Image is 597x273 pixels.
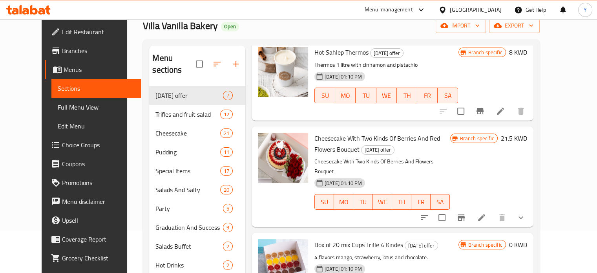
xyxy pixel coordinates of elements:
a: Coupons [45,154,141,173]
button: TH [392,194,411,210]
div: Today offer [405,241,438,250]
span: TH [400,90,414,101]
div: Today offer [361,145,394,155]
span: Upsell [62,216,135,225]
button: show more [511,208,530,227]
span: WE [380,90,394,101]
a: Edit menu item [477,213,486,222]
p: Cheesecake With Two Kinds Of Berries And Flowers Bouquet [314,157,450,176]
span: TH [395,196,408,208]
span: Hot Drinks [155,260,223,270]
svg: Show Choices [516,213,526,222]
span: 9 [223,224,232,231]
span: Branch specific [457,135,497,142]
div: Cheesecake21 [149,124,245,143]
div: Salads And Salty20 [149,180,245,199]
div: Trifles and fruit salad [155,110,220,119]
h6: 8 KWD [509,47,527,58]
span: Promotions [62,178,135,187]
span: 7 [223,92,232,99]
p: Thermos 1 litre with cinnamon and pistachio [314,60,458,70]
button: SA [431,194,450,210]
span: SU [318,90,332,101]
span: 21 [221,130,232,137]
span: TU [359,90,373,101]
span: Villa Vanilla Bakery [143,17,218,35]
span: Select all sections [191,56,208,72]
button: WE [376,88,397,103]
div: items [223,223,233,232]
a: Upsell [45,211,141,230]
div: Open [221,22,239,31]
div: [DATE] offer7 [149,86,245,105]
button: sort-choices [415,208,434,227]
h6: 0 KWD [509,239,527,250]
span: MO [338,90,352,101]
p: 4 flavors mango, strawberry, lotus and chocolate. [314,253,458,262]
div: items [223,204,233,213]
span: Sort sections [208,55,226,73]
span: Cheesecake [155,128,220,138]
span: 12 [221,111,232,118]
span: export [495,21,533,31]
span: [DATE] offer [371,49,403,58]
a: Sections [51,79,141,98]
span: [DATE] offer [155,91,223,100]
span: MO [337,196,350,208]
button: SU [314,88,335,103]
span: import [442,21,480,31]
button: TU [356,88,376,103]
button: TH [397,88,417,103]
span: Open [221,23,239,30]
a: Grocery Checklist [45,249,141,268]
button: delete [511,102,530,121]
h6: 21.5 KWD [501,133,527,144]
a: Edit Restaurant [45,22,141,41]
button: MO [335,88,356,103]
div: Today offer [155,91,223,100]
a: Edit menu item [496,106,505,116]
span: [DATE] 01:10 PM [321,265,365,273]
a: Promotions [45,173,141,192]
div: Menu-management [365,5,413,15]
span: Box of 20 mix Cups Trifle 4 Kindes [314,239,403,251]
div: Salads And Salty [155,185,220,194]
span: Pudding [155,147,220,157]
span: Edit Restaurant [62,27,135,37]
button: export [489,18,540,33]
button: FR [417,88,438,103]
button: Branch-specific-item [452,208,471,227]
img: Hot Sahlep Thermos [258,47,308,97]
div: Special Items17 [149,161,245,180]
span: 17 [221,167,232,175]
div: [GEOGRAPHIC_DATA] [450,5,502,14]
span: Salads Buffet [155,242,223,251]
div: items [223,91,233,100]
span: Hot Sahlep Thermos [314,46,369,58]
div: Trifles and fruit salad12 [149,105,245,124]
span: 11 [221,148,232,156]
div: items [220,128,233,138]
span: Branches [62,46,135,55]
a: Choice Groups [45,136,141,154]
div: items [223,242,233,251]
a: Branches [45,41,141,60]
span: Party [155,204,223,213]
span: Coupons [62,159,135,169]
span: SU [318,196,331,208]
img: Cheesecake With Two Kinds Of Berries And Red Flowers Bouquet [258,133,308,183]
div: Salads Buffet2 [149,237,245,256]
span: Coverage Report [62,235,135,244]
div: Party5 [149,199,245,218]
span: Graduation And Success [155,223,223,232]
span: Special Items [155,166,220,176]
button: import [436,18,486,33]
div: items [220,147,233,157]
span: 2 [223,262,232,269]
span: 5 [223,205,232,213]
h2: Menu sections [152,52,196,76]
